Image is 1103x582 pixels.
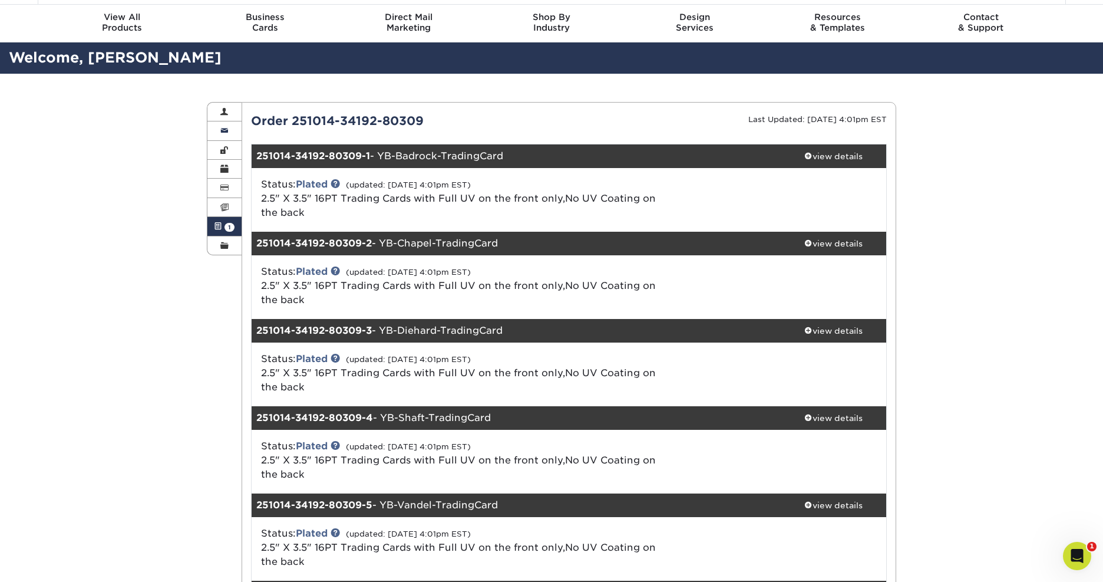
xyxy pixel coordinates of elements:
[909,5,1052,42] a: Contact& Support
[780,319,886,343] a: view details
[909,12,1052,33] div: & Support
[780,325,886,337] div: view details
[346,442,471,451] small: (updated: [DATE] 4:01pm EST)
[1087,542,1097,551] span: 1
[296,266,328,277] a: Plated
[1063,542,1091,570] iframe: Intercom live chat
[346,355,471,364] small: (updated: [DATE] 4:01pm EST)
[296,179,328,190] a: Plated
[780,494,886,517] a: view details
[256,412,373,423] strong: 251014-34192-80309-4
[346,180,471,189] small: (updated: [DATE] 4:01pm EST)
[51,5,194,42] a: View AllProducts
[261,542,656,567] a: 2.5" X 3.5" 16PT Trading Cards with Full UV on the front only,No UV Coating on the back
[346,268,471,277] small: (updated: [DATE] 4:01pm EST)
[296,528,328,539] a: Plated
[252,352,675,394] div: Status:
[261,280,656,305] a: 2.5" X 3.5" 16PT Trading Cards with Full UV on the front only,No UV Coating on the back
[261,193,656,218] a: 2.5" X 3.5" 16PT Trading Cards with Full UV on the front only,No UV Coating on the back
[780,150,886,162] div: view details
[224,223,235,232] span: 1
[766,12,909,33] div: & Templates
[909,12,1052,22] span: Contact
[337,12,480,33] div: Marketing
[252,439,675,482] div: Status:
[252,144,781,168] div: - YB-Badrock-TradingCard
[252,177,675,220] div: Status:
[252,527,675,569] div: Status:
[256,238,372,249] strong: 251014-34192-80309-2
[242,112,569,130] div: Order 251014-34192-80309
[748,115,887,124] small: Last Updated: [DATE] 4:01pm EST
[207,217,242,236] a: 1
[480,5,623,42] a: Shop ByIndustry
[780,499,886,511] div: view details
[337,12,480,22] span: Direct Mail
[261,455,656,480] a: 2.5" X 3.5" 16PT Trading Cards with Full UV on the front only,No UV Coating on the back
[194,12,337,22] span: Business
[480,12,623,22] span: Shop By
[51,12,194,22] span: View All
[252,406,781,430] div: - YB-Shaft-TradingCard
[252,319,781,343] div: - YB-Diehard-TradingCard
[623,12,766,22] span: Design
[194,12,337,33] div: Cards
[780,412,886,424] div: view details
[780,406,886,430] a: view details
[256,499,372,511] strong: 251014-34192-80309-5
[252,494,781,517] div: - YB-Vandel-TradingCard
[296,353,328,364] a: Plated
[296,440,328,452] a: Plated
[252,265,675,307] div: Status:
[780,232,886,255] a: view details
[256,150,370,162] strong: 251014-34192-80309-1
[766,12,909,22] span: Resources
[256,325,372,336] strong: 251014-34192-80309-3
[480,12,623,33] div: Industry
[780,144,886,168] a: view details
[346,530,471,538] small: (updated: [DATE] 4:01pm EST)
[623,5,766,42] a: DesignServices
[337,5,480,42] a: Direct MailMarketing
[623,12,766,33] div: Services
[51,12,194,33] div: Products
[252,232,781,255] div: - YB-Chapel-TradingCard
[766,5,909,42] a: Resources& Templates
[780,238,886,249] div: view details
[194,5,337,42] a: BusinessCards
[261,367,656,393] a: 2.5" X 3.5" 16PT Trading Cards with Full UV on the front only,No UV Coating on the back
